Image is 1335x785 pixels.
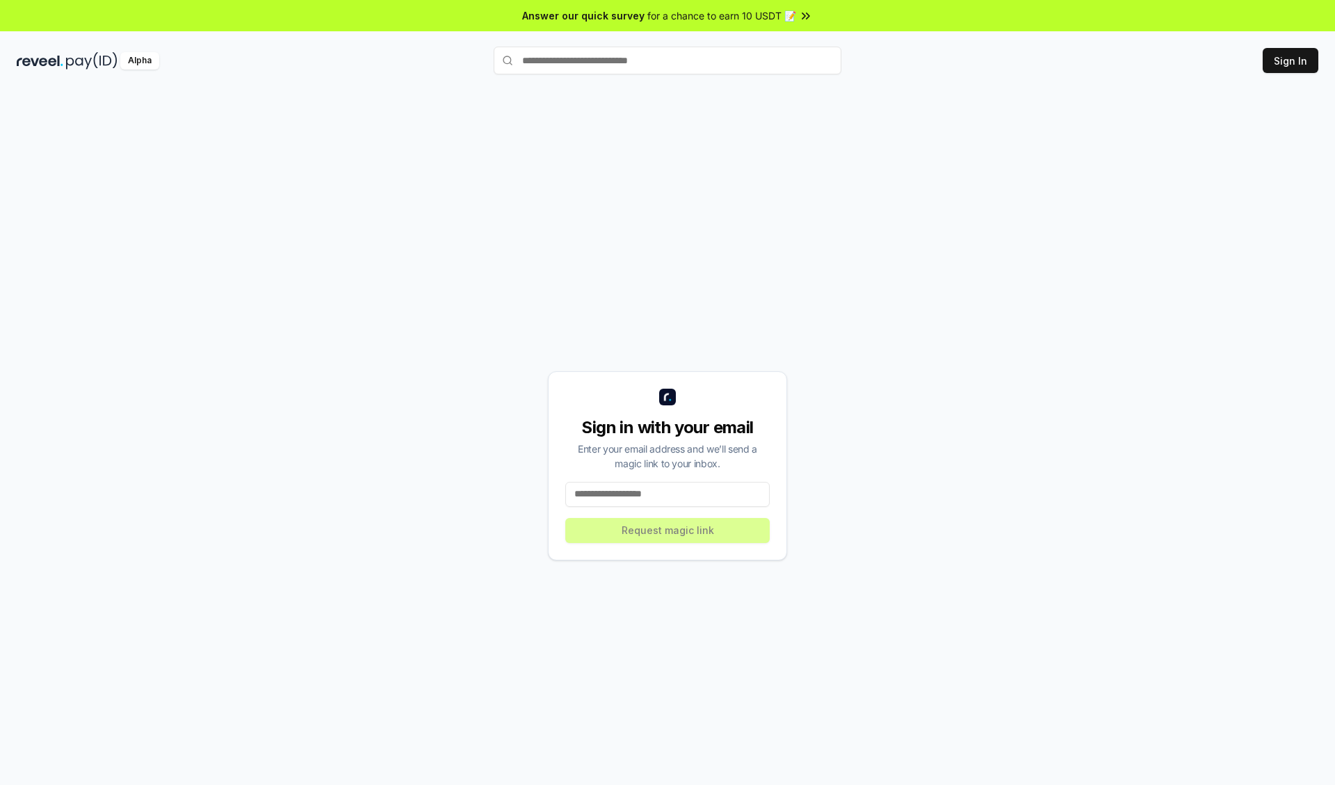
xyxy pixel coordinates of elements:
div: Alpha [120,52,159,70]
button: Sign In [1263,48,1318,73]
div: Enter your email address and we’ll send a magic link to your inbox. [565,442,770,471]
img: pay_id [66,52,118,70]
img: reveel_dark [17,52,63,70]
img: logo_small [659,389,676,405]
span: for a chance to earn 10 USDT 📝 [647,8,796,23]
span: Answer our quick survey [522,8,645,23]
div: Sign in with your email [565,416,770,439]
